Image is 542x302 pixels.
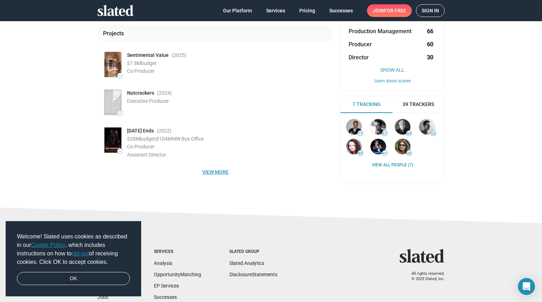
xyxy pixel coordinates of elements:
[127,60,141,66] span: $7.8M
[518,278,535,295] div: Open Intercom Messenger
[104,52,121,77] img: Poster: Sentimental Value
[127,90,154,96] span: Nutcrackers
[127,52,169,59] span: Sentimental Value
[154,283,179,289] a: EP Services
[118,74,122,78] span: —
[103,166,327,178] span: View more
[17,272,130,285] a: dismiss cookie message
[346,139,362,154] img: Susan Leber
[406,131,411,136] span: 60
[427,54,433,61] strong: 30
[382,131,387,136] span: 67
[127,152,166,158] span: Assistant Director
[349,78,436,84] button: Learn about scores
[384,4,406,17] span: for free
[97,166,333,178] button: View more
[127,144,155,149] span: Co-Producer
[416,4,445,17] a: Sign in
[358,151,363,155] span: 45
[154,260,172,266] a: Analysis
[229,260,264,266] a: Slated Analytics
[358,131,363,136] span: 77
[217,4,258,17] a: Our Platform
[127,136,140,142] span: $20M
[395,139,410,154] img: Inna Braude
[127,128,154,134] span: [DATE] Ends
[404,271,445,282] p: All rights reserved. © 2025 Slated, Inc.
[223,4,252,17] span: Our Platform
[72,250,89,256] a: opt-out
[154,294,177,300] a: Successes
[349,67,436,73] button: Show All
[422,5,439,17] span: Sign in
[31,242,65,248] a: Cookie Policy
[229,272,277,277] a: DisclosureStatements
[104,128,121,153] img: Poster: Halloween Ends
[427,28,433,35] strong: 66
[127,68,155,74] span: Co-Producer
[294,4,321,17] a: Pricing
[349,54,369,61] span: Director
[419,119,435,135] img: Elijah Wood
[329,4,353,17] span: Successes
[171,52,186,59] span: (2025 )
[118,149,122,153] span: —
[431,131,436,136] span: 53
[229,249,277,255] div: Slated Group
[266,4,285,17] span: Services
[155,136,156,142] span: |
[349,28,411,35] span: Production Management
[172,136,204,142] span: WW Box Office
[156,136,172,142] span: $104M
[104,90,121,115] img: Poster: Nutcrackers
[97,294,108,300] a: Jobs
[157,128,171,134] span: (2022 )
[346,119,362,135] img: Kerry Barden
[349,41,372,48] span: Producer
[395,119,410,135] img: Jared Goldman
[371,139,386,154] img: Stephan Paternot
[324,4,359,17] a: Successes
[427,41,433,48] strong: 60
[157,90,172,96] span: (2024 )
[299,4,315,17] span: Pricing
[103,30,127,37] div: Projects
[140,136,155,142] span: budget
[382,151,387,155] span: 41
[154,272,201,277] a: OpportunityMatching
[141,60,157,66] span: budget
[118,112,122,116] span: —
[17,232,130,266] span: Welcome! Slated uses cookies as described in our , which includes instructions on how to of recei...
[6,221,141,297] div: cookieconsent
[127,98,169,104] span: Executive Producer
[260,4,291,17] a: Services
[367,4,412,17] a: Joinfor free
[373,4,406,17] span: Join
[406,151,411,155] span: 36
[372,162,413,168] a: View all People (7)
[154,249,201,255] div: Services
[403,101,434,108] span: 39 Trackers
[371,119,386,135] img: Brian Bell
[353,101,381,108] span: 7 Tracking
